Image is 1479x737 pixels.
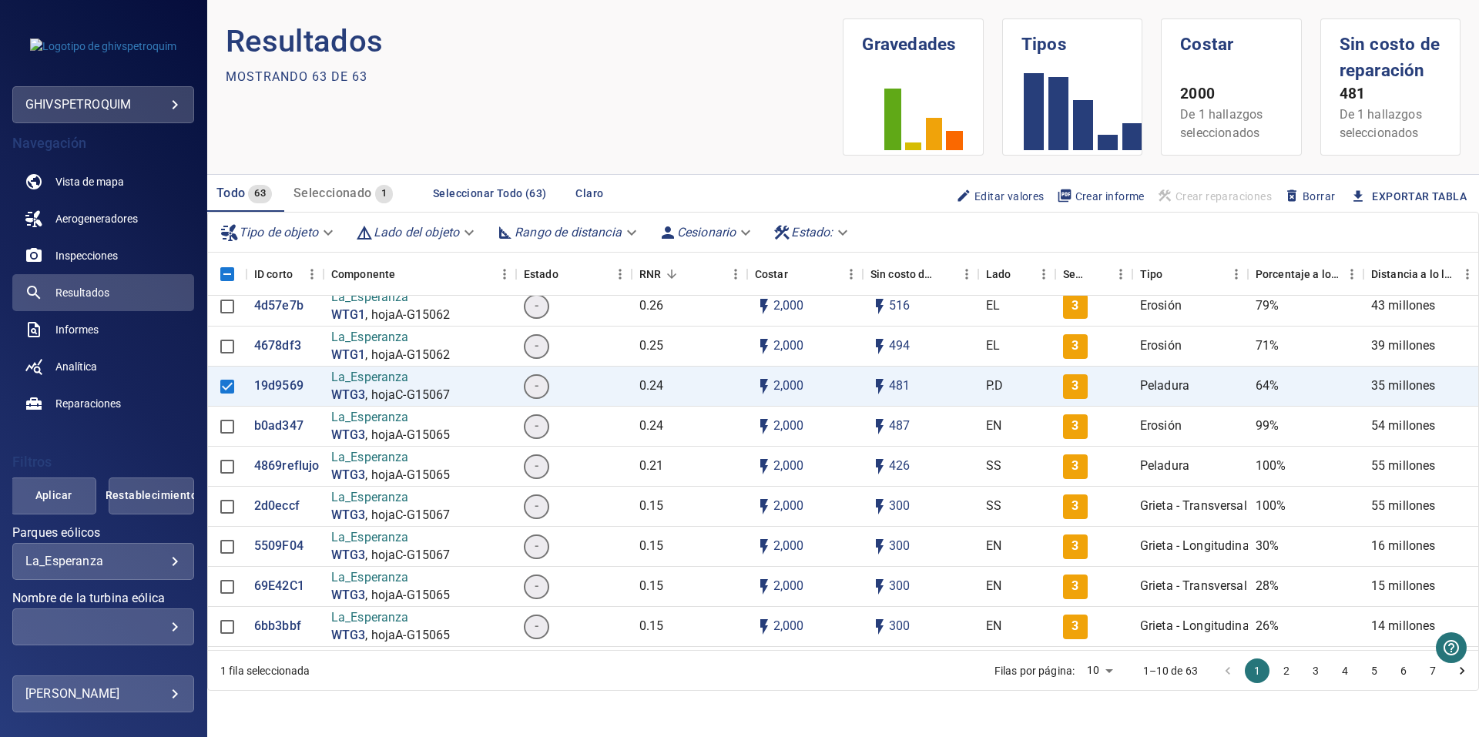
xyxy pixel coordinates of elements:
[331,449,451,467] p: La_Esperanza
[1371,377,1436,395] p: 35 millones
[639,337,664,355] p: 0.25
[1072,297,1078,315] p: 3
[365,347,450,364] p: , hojaA-G15062
[375,185,393,203] span: 1
[1140,377,1189,395] p: Peladura
[986,618,1001,635] p: EN
[1140,538,1253,555] p: Grieta - Longitudinal
[870,538,889,556] svg: Auto impact
[1256,297,1279,315] p: 79%
[1340,83,1441,106] p: 481
[1140,417,1182,435] p: Erosión
[331,289,451,307] p: La_Esperanza
[331,347,366,364] a: WTG1
[747,253,863,296] div: Costar
[220,663,310,678] div: 1 fila seleccionada
[1072,578,1078,595] p: 3
[1371,538,1436,555] p: 16 millones
[525,497,548,515] span: -
[863,253,978,296] div: Sin costo de reparación
[254,457,320,475] a: 4869reflujo
[331,609,451,627] p: La_Esperanza
[12,237,194,274] a: inspecciones noActivo
[254,297,304,315] a: 4d57e7b
[978,253,1055,296] div: Lado
[433,184,546,203] font: Seleccionar todo (63)
[1256,337,1279,355] p: 71%
[525,337,548,355] span: -
[1420,658,1445,683] button: Ir a la página 7
[755,578,773,596] svg: Auto cost
[955,263,978,286] button: Menú
[525,297,548,315] span: -
[1254,663,1260,678] font: 1
[25,682,181,706] div: [PERSON_NAME]
[246,253,324,296] div: ID corto
[609,263,632,286] button: Menú
[1256,417,1279,435] p: 99%
[870,253,934,296] div: Costos adicionales proyectados incurridos por esperar 1 año para reparar. Esto es una función del...
[226,68,367,86] p: Mostrando 63 de 63
[1055,253,1132,296] div: Severidad
[12,385,194,422] a: reparaciones noActivo
[755,297,773,316] svg: Auto cost
[365,587,450,605] p: , hojaA-G15065
[755,417,773,436] svg: Auto cost
[1081,659,1118,682] div: 10
[1342,663,1348,678] font: 4
[1430,663,1436,678] font: 7
[950,183,1051,209] button: Editar valores
[12,608,194,645] div: Nombre de la turbina eólica
[25,92,181,117] div: GHIVSPETROQUIM
[1180,19,1282,58] h1: Costar
[1072,377,1078,395] p: 3
[1371,663,1377,678] font: 5
[1400,663,1407,678] font: 6
[331,409,451,427] p: La_Esperanza
[331,649,451,667] p: La_Esperanza
[1256,538,1279,555] p: 30%
[1372,187,1467,206] a: Exportar tabla
[677,225,736,240] em: Cesionario
[12,543,194,580] div: Parques eólicos
[639,297,664,315] p: 0.26
[1391,658,1416,683] button: Ir a la página 6
[1256,253,1340,296] div: Porcentaje a lo largo
[773,538,804,555] p: 2,000
[755,538,773,556] svg: Auto cost
[870,578,889,596] svg: Auto impact
[374,225,459,240] em: Lado del objeto
[889,337,910,355] p: 494
[1213,658,1477,683] nav: Navegación por paginación
[254,417,304,435] p: b0ad347
[1256,497,1286,515] p: 100%
[1371,497,1436,515] p: 55 millones
[1371,457,1436,475] p: 55 millones
[1140,457,1189,475] p: Peladura
[525,618,548,635] span: -
[639,377,664,395] p: 0.24
[254,377,304,395] a: 19d9569
[1225,263,1248,286] button: Menú
[427,179,552,208] button: Seleccionar todo (63)
[12,200,194,237] a: aerogeneradores noActive
[661,263,682,285] button: Ordenar
[1303,658,1328,683] button: Ir a la página 3
[331,387,366,404] p: WTG3
[773,457,804,475] p: 2,000
[331,307,366,324] a: WTG1
[889,377,910,395] p: 481
[331,627,366,645] a: WTG3
[1256,457,1286,475] p: 100%
[1371,578,1436,595] p: 15 millones
[254,578,304,595] a: 69E42C1
[889,497,910,515] p: 300
[55,285,109,300] span: Resultados
[55,211,138,226] span: Aerogeneradores
[525,538,548,555] span: -
[216,186,246,200] span: Todo
[365,387,450,404] p: , hojaC-G15067
[1072,497,1078,515] p: 3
